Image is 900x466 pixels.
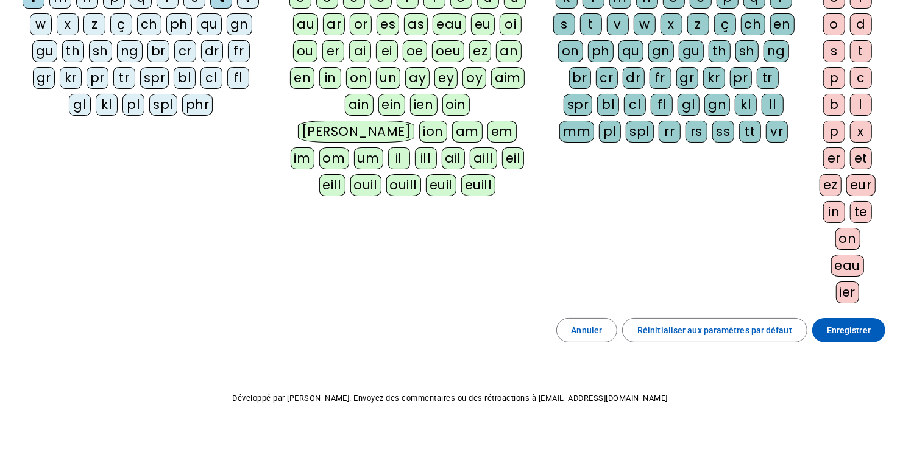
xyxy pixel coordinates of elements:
div: an [496,40,522,62]
div: ph [166,13,192,35]
div: gn [227,13,252,35]
div: eur [846,174,876,196]
div: ill [415,147,437,169]
div: d [850,13,872,35]
div: am [452,121,483,143]
p: Développé par [PERSON_NAME]. Envoyez des commentaires ou des rétroactions à [EMAIL_ADDRESS][DOMAI... [10,391,890,406]
div: spr [140,67,169,89]
div: euill [461,174,495,196]
div: z [83,13,105,35]
div: c [850,67,872,89]
button: Annuler [556,318,618,342]
div: s [553,13,575,35]
div: tr [757,67,779,89]
div: x [850,121,872,143]
div: um [354,147,383,169]
div: w [634,13,656,35]
div: w [30,13,52,35]
div: ai [349,40,371,62]
div: or [350,13,372,35]
div: ll [762,94,784,116]
div: in [319,67,341,89]
div: aill [470,147,497,169]
div: ch [741,13,765,35]
span: Enregistrer [827,323,871,337]
div: te [850,201,872,223]
div: sh [735,40,759,62]
div: oi [500,13,522,35]
div: ng [117,40,143,62]
div: sh [89,40,112,62]
span: Annuler [572,323,603,337]
div: em [487,121,517,143]
div: on [346,67,371,89]
div: gn [648,40,674,62]
div: p [823,67,845,89]
div: gu [679,40,704,62]
div: ion [419,121,447,143]
div: gl [69,94,91,116]
div: pr [730,67,752,89]
div: er [823,147,845,169]
div: br [147,40,169,62]
div: ein [378,94,406,116]
div: ail [442,147,466,169]
div: bl [597,94,619,116]
div: oe [403,40,427,62]
div: t [850,40,872,62]
div: x [661,13,682,35]
div: eil [502,147,525,169]
div: gn [704,94,730,116]
div: spr [564,94,593,116]
div: fr [228,40,250,62]
div: mm [559,121,594,143]
div: on [558,40,583,62]
div: qu [618,40,643,62]
div: om [319,147,349,169]
div: ien [410,94,438,116]
div: eau [433,13,466,35]
div: ez [820,174,842,196]
div: rr [659,121,681,143]
div: dr [623,67,645,89]
div: ng [764,40,789,62]
div: cr [596,67,618,89]
div: en [770,13,795,35]
div: ç [714,13,736,35]
div: fl [651,94,673,116]
div: ouil [350,174,381,196]
div: th [709,40,731,62]
div: ch [137,13,161,35]
div: ain [345,94,374,116]
div: z [687,13,709,35]
div: oy [462,67,486,89]
div: ou [293,40,317,62]
div: ay [405,67,430,89]
div: im [291,147,314,169]
div: s [823,40,845,62]
div: en [290,67,314,89]
div: ier [836,281,860,303]
div: er [322,40,344,62]
div: ss [712,121,734,143]
div: au [293,13,318,35]
div: tr [113,67,135,89]
div: aim [491,67,525,89]
div: vr [766,121,788,143]
div: th [62,40,84,62]
div: kr [60,67,82,89]
div: eu [471,13,495,35]
div: pr [87,67,108,89]
div: t [580,13,602,35]
div: il [388,147,410,169]
span: Réinitialiser aux paramètres par défaut [637,323,792,337]
div: ez [469,40,491,62]
div: qu [197,13,222,35]
div: eill [319,174,345,196]
div: eau [831,255,865,277]
div: spl [149,94,177,116]
div: ouill [386,174,421,196]
div: ey [434,67,458,89]
div: in [823,201,845,223]
div: cl [200,67,222,89]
